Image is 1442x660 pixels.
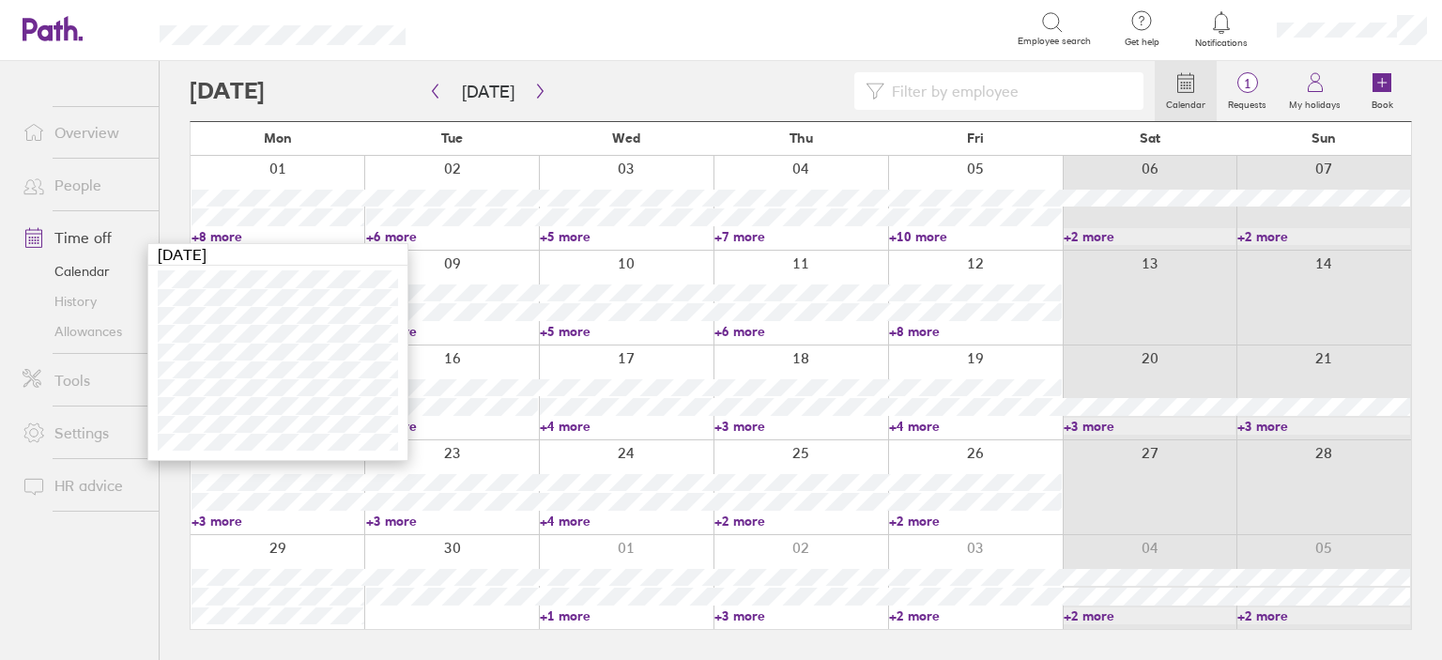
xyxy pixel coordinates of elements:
a: +3 more [714,418,887,435]
a: +2 more [1237,607,1410,624]
a: +7 more [714,228,887,245]
a: History [8,286,159,316]
a: My holidays [1278,61,1352,121]
a: Notifications [1191,9,1252,49]
a: Tools [8,361,159,399]
span: Wed [612,130,640,146]
a: +3 more [1064,418,1236,435]
a: +2 more [1237,228,1410,245]
span: Tue [441,130,463,146]
label: Requests [1217,94,1278,111]
span: Employee search [1018,36,1091,47]
a: +8 more [889,323,1062,340]
input: Filter by employee [884,73,1132,109]
a: +4 more [889,418,1062,435]
span: 1 [1217,76,1278,91]
label: My holidays [1278,94,1352,111]
a: +8 more [192,228,364,245]
a: +6 more [366,228,539,245]
a: +4 more [540,513,713,530]
a: Calendar [1155,61,1217,121]
label: Calendar [1155,94,1217,111]
label: Book [1360,94,1404,111]
a: +3 more [714,607,887,624]
a: Time off [8,219,159,256]
span: Notifications [1191,38,1252,49]
a: +6 more [366,418,539,435]
a: Allowances [8,316,159,346]
a: +2 more [889,607,1062,624]
a: +2 more [889,513,1062,530]
a: +6 more [714,323,887,340]
a: +2 more [1064,607,1236,624]
a: Book [1352,61,1412,121]
a: HR advice [8,467,159,504]
div: [DATE] [148,244,407,266]
a: Calendar [8,256,159,286]
a: Overview [8,114,159,151]
a: Settings [8,414,159,452]
a: +6 more [366,323,539,340]
a: +4 more [540,418,713,435]
button: [DATE] [447,76,529,107]
a: +1 more [540,607,713,624]
div: Search [456,20,504,37]
span: Sat [1140,130,1160,146]
a: +3 more [1237,418,1410,435]
span: Get help [1112,37,1173,48]
span: Mon [264,130,292,146]
a: +2 more [714,513,887,530]
span: Fri [967,130,984,146]
a: +5 more [540,323,713,340]
a: +3 more [366,513,539,530]
a: +2 more [1064,228,1236,245]
a: +10 more [889,228,1062,245]
span: Sun [1312,130,1336,146]
a: +5 more [540,228,713,245]
a: 1Requests [1217,61,1278,121]
a: +3 more [192,513,364,530]
span: Thu [790,130,813,146]
a: People [8,166,159,204]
